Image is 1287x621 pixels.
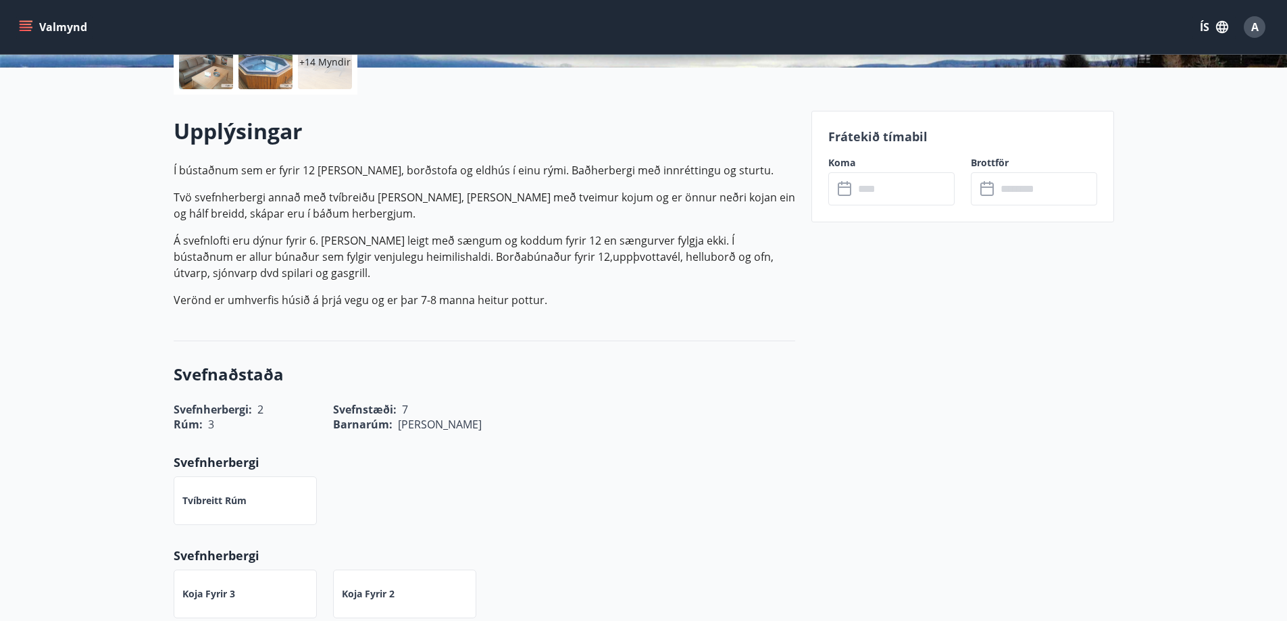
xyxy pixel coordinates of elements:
p: Koja fyrir 3 [182,587,235,601]
p: Frátekið tímabil [828,128,1097,145]
p: +14 Myndir [299,55,351,69]
label: Brottför [971,156,1097,170]
button: ÍS [1192,15,1236,39]
p: Í bústaðnum sem er fyrir 12 [PERSON_NAME], borðstofa og eldhús í einu rými. Baðherbergi með innré... [174,162,795,178]
p: Tvö svefnherbergi annað með tvíbreiðu [PERSON_NAME], [PERSON_NAME] með tveimur kojum og er önnur ... [174,189,795,222]
p: Verönd er umhverfis húsið á þrjá vegu og er þar 7-8 manna heitur pottur. [174,292,795,308]
label: Koma [828,156,955,170]
span: Rúm : [174,417,203,432]
p: Svefnherbergi [174,547,795,564]
button: A [1238,11,1271,43]
p: Svefnherbergi [174,453,795,471]
span: Barnarúm : [333,417,393,432]
span: 3 [208,417,214,432]
p: Tvíbreitt rúm [182,494,247,507]
span: A [1251,20,1259,34]
h2: Upplýsingar [174,116,795,146]
p: Á svefnlofti eru dýnur fyrir 6. [PERSON_NAME] leigt með sængum og koddum fyrir 12 en sængurver fy... [174,232,795,281]
button: menu [16,15,93,39]
span: [PERSON_NAME] [398,417,482,432]
p: Koja fyrir 2 [342,587,395,601]
h3: Svefnaðstaða [174,363,795,386]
